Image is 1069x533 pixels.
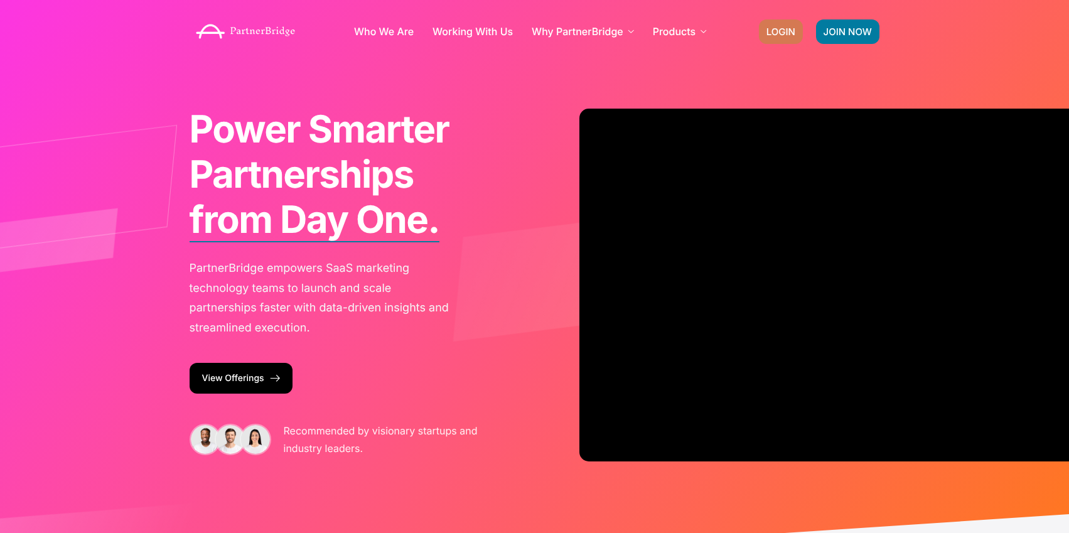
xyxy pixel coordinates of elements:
a: Why PartnerBridge [532,26,634,36]
a: View Offerings [190,363,293,394]
a: Who We Are [354,26,414,36]
p: PartnerBridge empowers SaaS marketing technology teams to launch and scale partnerships faster wi... [190,259,453,338]
a: LOGIN [759,19,803,44]
span: JOIN NOW [824,27,872,36]
a: Working With Us [432,26,513,36]
span: Power Smarter Partnerships [190,107,449,197]
a: JOIN NOW [816,19,879,44]
p: Recommended by visionary startups and industry leaders. [284,422,480,457]
span: LOGIN [766,27,795,36]
a: Products [653,26,706,36]
span: View Offerings [202,374,264,383]
b: from Day One. [190,197,439,242]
